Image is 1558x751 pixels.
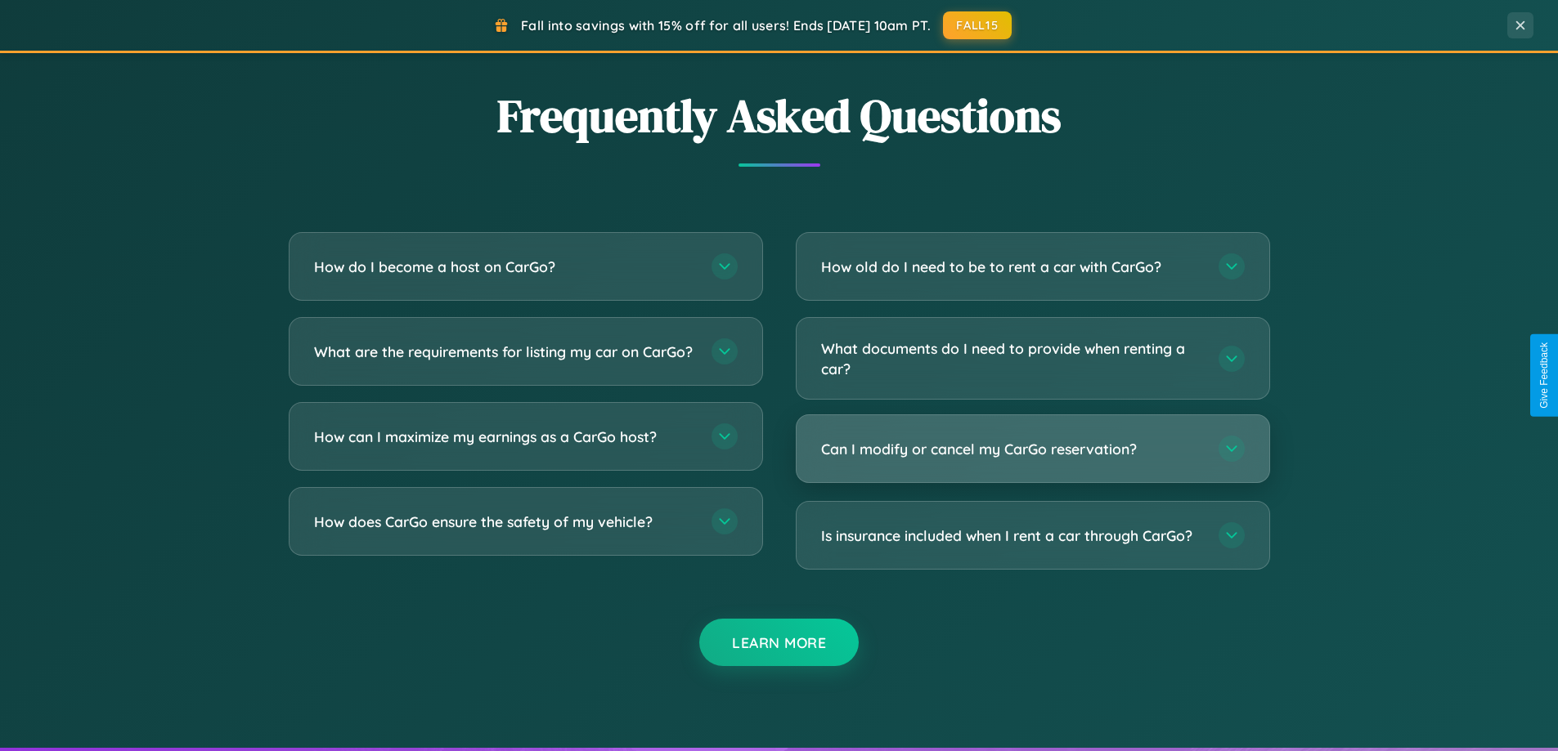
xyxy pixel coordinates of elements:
h3: How old do I need to be to rent a car with CarGo? [821,257,1202,277]
h2: Frequently Asked Questions [289,84,1270,147]
h3: Can I modify or cancel my CarGo reservation? [821,439,1202,459]
h3: What are the requirements for listing my car on CarGo? [314,342,695,362]
div: Give Feedback [1538,342,1550,409]
button: Learn More [699,619,859,666]
button: FALL15 [943,11,1012,39]
h3: Is insurance included when I rent a car through CarGo? [821,525,1202,546]
h3: How does CarGo ensure the safety of my vehicle? [314,512,695,532]
h3: How can I maximize my earnings as a CarGo host? [314,427,695,447]
span: Fall into savings with 15% off for all users! Ends [DATE] 10am PT. [521,17,931,34]
h3: How do I become a host on CarGo? [314,257,695,277]
h3: What documents do I need to provide when renting a car? [821,338,1202,378]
